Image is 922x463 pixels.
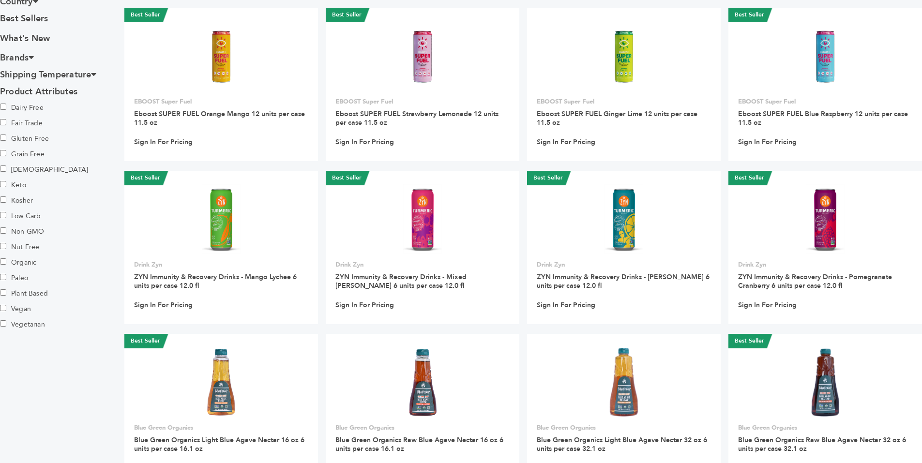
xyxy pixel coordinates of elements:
img: Blue Green Organics Light Blue Agave Nectar 16 oz 6 units per case 16.1 oz [204,347,239,417]
a: Blue Green Organics Raw Blue Agave Nectar 16 oz 6 units per case 16.1 oz [335,435,503,453]
a: Blue Green Organics Light Blue Agave Nectar 32 oz 6 units per case 32.1 oz [537,435,707,453]
img: ZYN Immunity & Recovery Drinks - Lemon Ginger 6 units per case 12.0 fl [605,184,644,254]
a: Eboost SUPER FUEL Orange Mango 12 units per case 11.5 oz [134,109,305,127]
a: Sign In For Pricing [335,138,394,147]
img: Blue Green Organics Raw Blue Agave Nectar 32 oz 6 units per case 32.1 oz [811,347,840,417]
img: Eboost SUPER FUEL Blue Raspberry 12 units per case 11.5 oz [790,21,861,91]
p: Blue Green Organics [134,423,308,432]
img: Blue Green Organics Raw Blue Agave Nectar 16 oz 6 units per case 16.1 oz [408,347,438,417]
a: Eboost SUPER FUEL Blue Raspberry 12 units per case 11.5 oz [738,109,908,127]
a: Sign In For Pricing [738,301,797,310]
p: Drink Zyn [134,260,308,269]
a: Sign In For Pricing [134,301,193,310]
a: Sign In For Pricing [738,138,797,147]
a: ZYN Immunity & Recovery Drinks - Mango Lychee 6 units per case 12.0 fl [134,272,297,290]
a: Sign In For Pricing [537,301,595,310]
a: Sign In For Pricing [537,138,595,147]
p: EBOOST Super Fuel [738,97,912,106]
p: EBOOST Super Fuel [335,97,510,106]
a: Eboost SUPER FUEL Ginger Lime 12 units per case 11.5 oz [537,109,697,127]
a: Blue Green Organics Light Blue Agave Nectar 16 oz 6 units per case 16.1 oz [134,435,304,453]
p: Blue Green Organics [537,423,711,432]
a: Eboost SUPER FUEL Strawberry Lemonade 12 units per case 11.5 oz [335,109,499,127]
a: ZYN Immunity & Recovery Drinks - Pomegranate Cranberry 6 units per case 12.0 fl [738,272,892,290]
a: ZYN Immunity & Recovery Drinks - [PERSON_NAME] 6 units per case 12.0 fl [537,272,710,290]
p: EBOOST Super Fuel [134,97,308,106]
a: Sign In For Pricing [134,138,193,147]
img: Blue Green Organics Light Blue Agave Nectar 32 oz 6 units per case 32.1 oz [608,347,639,417]
p: Drink Zyn [738,260,912,269]
img: Eboost SUPER FUEL Ginger Lime 12 units per case 11.5 oz [589,21,659,91]
img: Eboost SUPER FUEL Orange Mango 12 units per case 11.5 oz [186,21,257,91]
img: ZYN Immunity & Recovery Drinks - Mango Lychee 6 units per case 12.0 fl [202,184,241,254]
img: ZYN Immunity & Recovery Drinks - Mixed Berry 6 units per case 12.0 fl [403,184,442,254]
a: Sign In For Pricing [335,301,394,310]
img: Eboost SUPER FUEL Strawberry Lemonade 12 units per case 11.5 oz [388,21,458,91]
p: EBOOST Super Fuel [537,97,711,106]
p: Drink Zyn [537,260,711,269]
img: ZYN Immunity & Recovery Drinks - Pomegranate Cranberry 6 units per case 12.0 fl [806,184,845,254]
a: ZYN Immunity & Recovery Drinks - Mixed [PERSON_NAME] 6 units per case 12.0 fl [335,272,467,290]
p: Blue Green Organics [335,423,510,432]
a: Blue Green Organics Raw Blue Agave Nectar 32 oz 6 units per case 32.1 oz [738,435,906,453]
p: Blue Green Organics [738,423,912,432]
p: Drink Zyn [335,260,510,269]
